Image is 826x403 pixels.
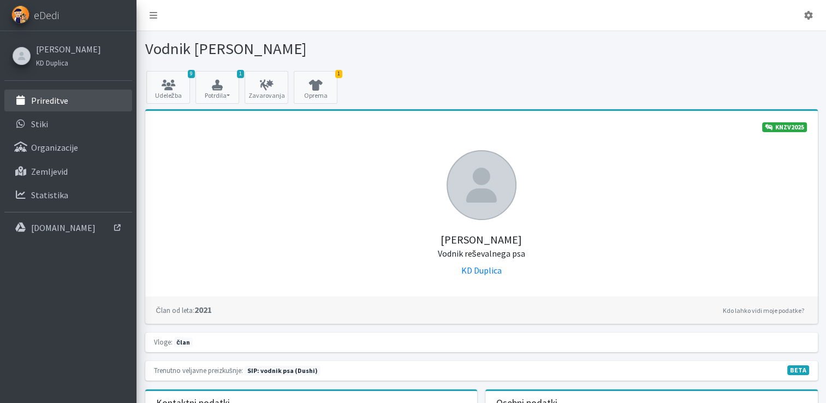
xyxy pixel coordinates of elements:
[156,306,194,315] small: Član od leta:
[787,365,809,375] span: V fazi razvoja
[4,113,132,135] a: Stiki
[245,71,288,104] a: Zavarovanja
[4,161,132,182] a: Zemljevid
[146,71,190,104] a: 9 Udeležba
[31,118,48,129] p: Stiki
[4,137,132,158] a: Organizacije
[294,71,337,104] a: 1 Oprema
[4,90,132,111] a: Prireditve
[145,39,478,58] h1: Vodnik [PERSON_NAME]
[156,304,212,315] strong: 2021
[36,43,101,56] a: [PERSON_NAME]
[461,265,502,276] a: KD Duplica
[156,220,807,259] h5: [PERSON_NAME]
[31,189,68,200] p: Statistika
[245,366,320,376] span: Naslednja preizkušnja: pomlad 2026
[11,5,29,23] img: eDedi
[154,366,243,375] small: Trenutno veljavne preizkušnje:
[195,71,239,104] button: 1 Potrdila
[31,95,68,106] p: Prireditve
[34,7,59,23] span: eDedi
[237,70,244,78] span: 1
[36,56,101,69] a: KD Duplica
[31,142,78,153] p: Organizacije
[154,337,173,346] small: Vloge:
[4,217,132,239] a: [DOMAIN_NAME]
[720,304,807,317] a: Kdo lahko vidi moje podatke?
[335,70,342,78] span: 1
[188,70,195,78] span: 9
[4,184,132,206] a: Statistika
[762,122,807,132] a: KNZV2025
[31,166,68,177] p: Zemljevid
[174,337,193,347] span: član
[31,222,96,233] p: [DOMAIN_NAME]
[438,248,525,259] small: Vodnik reševalnega psa
[36,58,68,67] small: KD Duplica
